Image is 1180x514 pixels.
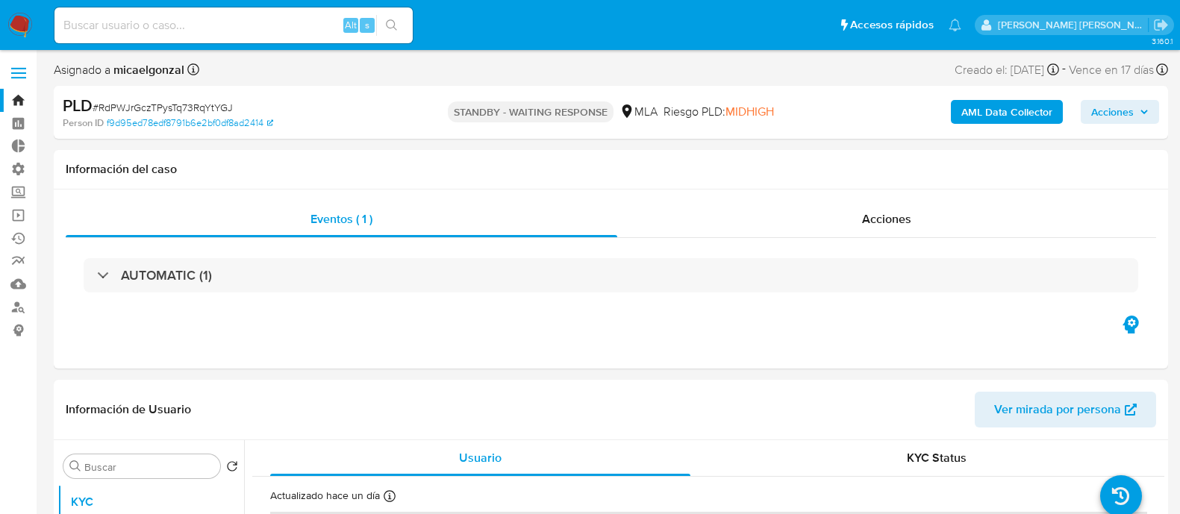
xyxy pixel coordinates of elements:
[664,104,774,120] span: Riesgo PLD:
[1153,17,1169,33] a: Salir
[84,460,214,474] input: Buscar
[110,61,184,78] b: micaelgonzal
[69,460,81,472] button: Buscar
[619,104,658,120] div: MLA
[955,60,1059,80] div: Creado el: [DATE]
[376,15,407,36] button: search-icon
[1081,100,1159,124] button: Acciones
[949,19,961,31] a: Notificaciones
[725,103,774,120] span: MIDHIGH
[1069,62,1154,78] span: Vence en 17 días
[862,210,911,228] span: Acciones
[270,489,380,503] p: Actualizado hace un día
[907,449,967,466] span: KYC Status
[1091,100,1134,124] span: Acciones
[66,402,191,417] h1: Información de Usuario
[1062,60,1066,80] span: -
[84,258,1138,292] div: AUTOMATIC (1)
[998,18,1149,32] p: emmanuel.vitiello@mercadolibre.com
[365,18,369,32] span: s
[107,116,273,130] a: f9d95ed78edf8791b6e2bf0df8ad2414
[994,392,1121,427] span: Ver mirada por persona
[345,18,357,32] span: Alt
[850,17,934,33] span: Accesos rápidos
[93,100,233,115] span: # RdPWJrGczTPysTq73RqYtYGJ
[459,449,502,466] span: Usuario
[951,100,1063,124] button: AML Data Collector
[448,101,614,122] p: STANDBY - WAITING RESPONSE
[54,62,184,78] span: Asignado a
[121,267,212,283] h3: AUTOMATIC (1)
[63,93,93,117] b: PLD
[54,16,413,35] input: Buscar usuario o caso...
[226,460,238,477] button: Volver al orden por defecto
[961,100,1052,124] b: AML Data Collector
[66,162,1156,177] h1: Información del caso
[310,210,372,228] span: Eventos ( 1 )
[975,392,1156,427] button: Ver mirada por persona
[63,116,104,130] b: Person ID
